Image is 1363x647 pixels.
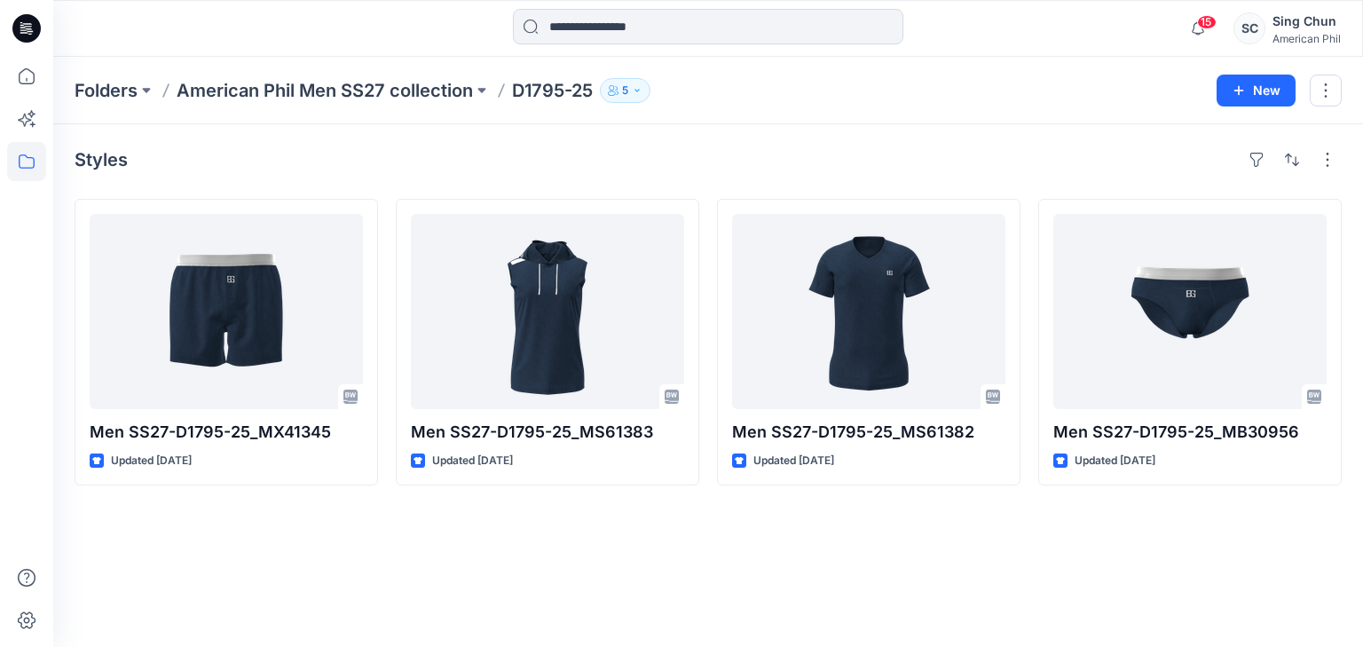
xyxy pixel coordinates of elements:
[1233,12,1265,44] div: SC
[75,149,128,170] h4: Styles
[622,81,628,100] p: 5
[75,78,138,103] a: Folders
[732,214,1005,409] a: Men SS27-D1795-25_MS61382
[732,420,1005,445] p: Men SS27-D1795-25_MS61382
[1217,75,1296,107] button: New
[1053,420,1327,445] p: Men SS27-D1795-25_MB30956
[1053,214,1327,409] a: Men SS27-D1795-25_MB30956
[432,452,513,470] p: Updated [DATE]
[90,214,363,409] a: Men SS27-D1795-25_MX41345
[411,420,684,445] p: Men SS27-D1795-25_MS61383
[512,78,593,103] p: D1795-25
[1075,452,1155,470] p: Updated [DATE]
[753,452,834,470] p: Updated [DATE]
[177,78,473,103] a: American Phil Men SS27 collection
[600,78,650,103] button: 5
[90,420,363,445] p: Men SS27-D1795-25_MX41345
[411,214,684,409] a: Men SS27-D1795-25_MS61383
[1197,15,1217,29] span: 15
[111,452,192,470] p: Updated [DATE]
[1272,32,1341,45] div: American Phil
[1272,11,1341,32] div: Sing Chun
